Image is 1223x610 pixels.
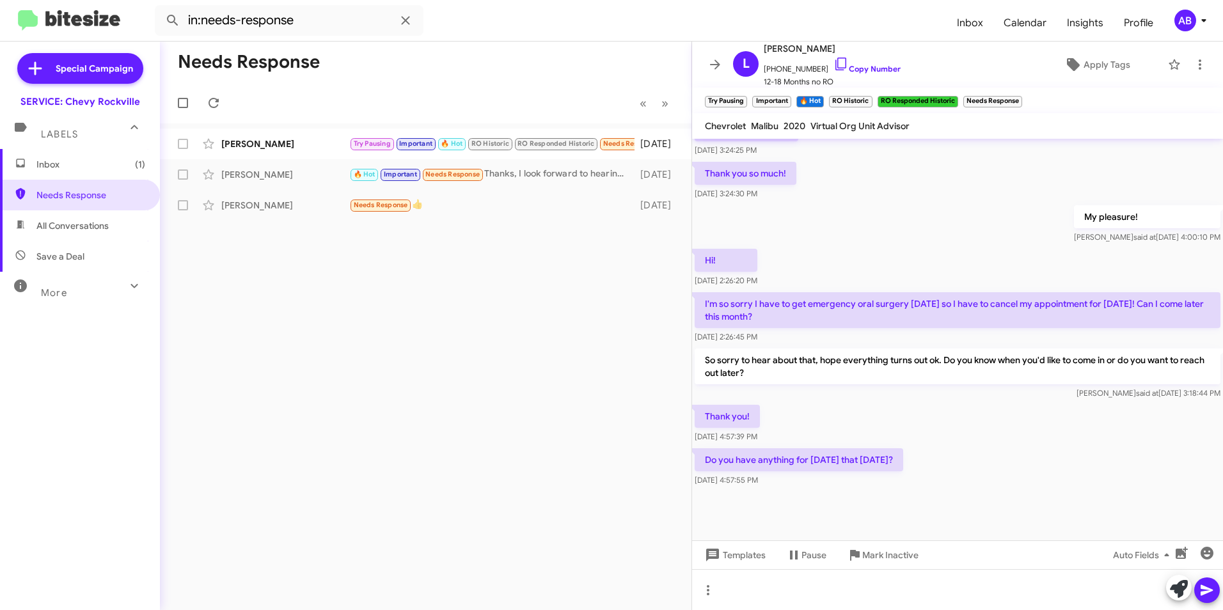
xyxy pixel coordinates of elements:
div: SERVICE: Chevy Rockville [20,95,140,108]
small: Try Pausing [705,96,747,107]
div: [DATE] [635,137,681,150]
span: » [661,95,668,111]
span: Important [399,139,432,148]
span: « [640,95,647,111]
span: RO Responded Historic [517,139,594,148]
div: AB [1174,10,1196,31]
a: Copy Number [833,64,901,74]
span: [DATE] 3:24:25 PM [695,145,757,155]
button: AB [1164,10,1209,31]
span: 12-18 Months no RO [764,75,901,88]
span: 🔥 Hot [354,170,375,178]
span: [DATE] 3:24:30 PM [695,189,757,198]
span: Important [384,170,417,178]
span: [PERSON_NAME] [DATE] 3:18:44 PM [1077,388,1220,398]
small: Important [752,96,791,107]
span: [PHONE_NUMBER] [764,56,901,75]
small: 🔥 Hot [796,96,824,107]
span: Needs Response [36,189,145,201]
input: Search [155,5,423,36]
span: Templates [702,544,766,567]
a: Profile [1114,4,1164,42]
p: Thank you so much! [695,162,796,185]
button: Previous [632,90,654,116]
button: Mark Inactive [837,544,929,567]
a: Insights [1057,4,1114,42]
a: Special Campaign [17,53,143,84]
a: Inbox [947,4,993,42]
span: Needs Response [354,201,408,209]
small: RO Historic [829,96,872,107]
span: Save a Deal [36,250,84,263]
span: Labels [41,129,78,140]
button: Templates [692,544,776,567]
span: L [743,54,750,74]
div: [PERSON_NAME] [221,199,349,212]
span: 2020 [784,120,805,132]
span: RO Historic [471,139,509,148]
h1: Needs Response [178,52,320,72]
div: [DATE] [635,168,681,181]
span: Pause [801,544,826,567]
span: Malibu [751,120,778,132]
div: [DATE] [635,199,681,212]
span: Try Pausing [354,139,391,148]
div: Thanks, I look forward to hearing from them. [349,167,635,182]
p: My pleasure! [1074,205,1220,228]
div: [PERSON_NAME] [221,137,349,150]
span: Needs Response [425,170,480,178]
small: RO Responded Historic [878,96,958,107]
span: Auto Fields [1113,544,1174,567]
button: Pause [776,544,837,567]
div: Do you have anything for [DATE] that [DATE]? [349,136,635,151]
span: said at [1133,232,1156,242]
span: Inbox [36,158,145,171]
span: More [41,287,67,299]
p: Do you have anything for [DATE] that [DATE]? [695,448,903,471]
div: [PERSON_NAME] [221,168,349,181]
p: Hi! [695,249,757,272]
span: [DATE] 4:57:39 PM [695,432,757,441]
span: Chevrolet [705,120,746,132]
button: Auto Fields [1103,544,1185,567]
a: Calendar [993,4,1057,42]
span: Apply Tags [1084,53,1130,76]
span: [DATE] 4:57:55 PM [695,475,758,485]
span: Virtual Org Unit Advisor [810,120,910,132]
p: Thank you! [695,405,760,428]
nav: Page navigation example [633,90,676,116]
span: 🔥 Hot [441,139,462,148]
span: Mark Inactive [862,544,919,567]
span: said at [1136,388,1158,398]
p: I'm so sorry I have to get emergency oral surgery [DATE] so I have to cancel my appointment for [... [695,292,1220,328]
span: Special Campaign [56,62,133,75]
span: [PERSON_NAME] [764,41,901,56]
span: [DATE] 2:26:20 PM [695,276,757,285]
span: Needs Response [603,139,658,148]
p: So sorry to hear about that, hope everything turns out ok. Do you know when you'd like to come in... [695,348,1220,384]
button: Next [654,90,676,116]
span: (1) [135,158,145,171]
div: 👍 [349,198,635,212]
span: All Conversations [36,219,109,232]
small: Needs Response [963,96,1022,107]
span: [DATE] 2:26:45 PM [695,332,757,341]
button: Apply Tags [1032,53,1162,76]
span: [PERSON_NAME] [DATE] 4:00:10 PM [1074,232,1220,242]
